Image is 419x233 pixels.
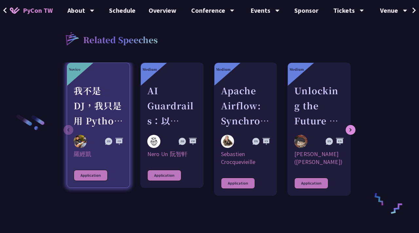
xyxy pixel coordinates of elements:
[56,23,88,54] img: r3.8d01567.svg
[10,7,20,14] img: Home icon of PyCon TW 2025
[221,83,270,128] div: Apache Airflow: Synchronizing Datasets across Multiple instances
[74,135,87,148] img: 羅經凱
[294,135,307,148] img: 李唯 (Wei Lee)
[147,150,197,158] div: Nero Un 阮智軒
[74,170,108,181] div: Application
[294,150,344,166] div: [PERSON_NAME] ([PERSON_NAME])
[221,178,255,189] div: Application
[147,170,181,181] div: Application
[287,63,351,196] a: Medium Unlocking the Future of Data Pipelines - Apache Airflow 3 李唯 (Wei Lee) [PERSON_NAME] ([PER...
[289,67,304,72] div: Medium
[147,135,160,148] img: Nero Un 阮智軒
[294,83,344,128] div: Unlocking the Future of Data Pipelines - Apache Airflow 3
[69,67,81,72] div: Novice
[23,6,53,15] span: PyCon TW
[216,67,230,72] div: Medium
[142,67,157,72] div: Medium
[83,34,158,47] p: Related Speeches
[3,2,59,19] a: PyCon TW
[74,83,123,128] div: 我不是 DJ，我只是用 Python 做了一個會聽歌的工具
[221,150,270,166] div: Sebastien Crocquevieille
[294,178,328,189] div: Application
[221,135,234,148] img: Sebastien Crocquevieille
[147,83,197,128] div: AI Guardrails：以 Python 構建企業級 LLM 安全防護策略
[140,63,204,188] a: Medium AI Guardrails：以 Python 構建企業級 LLM 安全防護策略 Nero Un 阮智軒 Nero Un 阮智軒 Application
[74,150,123,158] div: 羅經凱
[214,63,277,196] a: Medium Apache Airflow: Synchronizing Datasets across Multiple instances Sebastien Crocquevieille ...
[67,63,130,188] a: Novice 我不是 DJ，我只是用 Python 做了一個會聽歌的工具 羅經凱 羅經凱 Application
